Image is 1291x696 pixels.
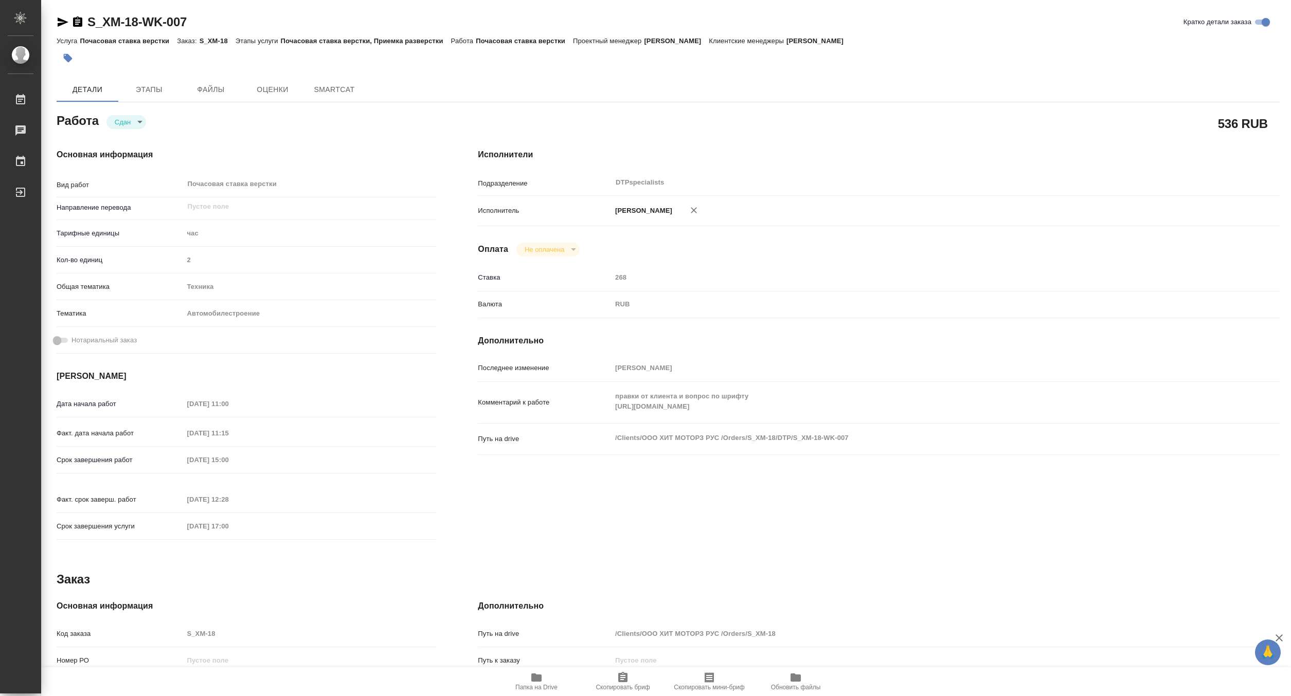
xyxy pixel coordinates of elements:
h4: Оплата [478,243,508,255]
button: Папка на Drive [493,667,580,696]
p: Последнее изменение [478,363,612,373]
span: Обновить файлы [771,684,821,691]
span: Детали [63,83,112,96]
span: Этапы [124,83,174,96]
p: Факт. срок заверш. работ [57,494,183,505]
p: Срок завершения работ [57,455,183,465]
p: Комментарий к работе [478,397,612,408]
p: Срок завершения услуги [57,521,183,532]
p: Проектный менеджер [573,37,644,45]
span: Нотариальный заказ [71,335,137,345]
p: Валюта [478,299,612,309]
h2: Заказ [57,571,90,588]
h4: Дополнительно [478,335,1280,347]
span: Скопировать бриф [596,684,650,691]
p: [PERSON_NAME] [786,37,851,45]
p: [PERSON_NAME] [644,37,709,45]
p: Тарифные единицы [57,228,183,239]
p: Кол-во единиц [57,255,183,265]
p: Услуга [57,37,80,45]
span: 🙏 [1259,642,1277,663]
div: RUB [612,296,1213,313]
span: Папка на Drive [515,684,558,691]
span: Файлы [186,83,236,96]
input: Пустое поле [183,519,273,534]
input: Пустое поле [183,426,273,441]
p: Путь на drive [478,434,612,444]
span: SmartCat [310,83,359,96]
div: Техника [183,278,437,296]
a: S_XM-18-WK-007 [87,15,187,29]
textarea: правки от клиента и вопрос по шрифту [URL][DOMAIN_NAME] [612,388,1213,415]
span: Оценки [248,83,297,96]
input: Пустое поле [612,360,1213,375]
p: Общая тематика [57,282,183,292]
p: Подразделение [478,178,612,189]
p: [PERSON_NAME] [612,206,672,216]
h4: Основная информация [57,149,437,161]
p: Заказ: [177,37,199,45]
input: Пустое поле [186,200,413,213]
p: Дата начала работ [57,399,183,409]
input: Пустое поле [612,626,1213,641]
span: Скопировать мини-бриф [674,684,744,691]
button: Скопировать мини-бриф [666,667,752,696]
input: Пустое поле [183,252,437,267]
input: Пустое поле [612,653,1213,668]
button: Сдан [112,118,134,126]
textarea: /Clients/ООО ХИТ МОТОРЗ РУС /Orders/S_XM-18/DTP/S_XM-18-WK-007 [612,429,1213,447]
p: Почасовая ставка верстки [476,37,573,45]
h4: Исполнители [478,149,1280,161]
button: Скопировать бриф [580,667,666,696]
input: Пустое поле [183,653,437,668]
p: Работа [451,37,476,45]
p: Почасовая ставка верстки [80,37,177,45]
h4: Дополнительно [478,600,1280,612]
p: Код заказа [57,629,183,639]
p: Направление перевода [57,203,183,213]
p: Ставка [478,272,612,283]
button: Добавить тэг [57,47,79,69]
p: S_XM-18 [200,37,236,45]
p: Путь к заказу [478,655,612,666]
p: Вид работ [57,180,183,190]
input: Пустое поле [183,626,437,641]
h4: Основная информация [57,600,437,612]
p: Исполнитель [478,206,612,216]
p: Этапы услуги [236,37,281,45]
input: Пустое поле [183,452,273,467]
button: Скопировать ссылку [71,16,84,28]
input: Пустое поле [612,270,1213,285]
button: Удалить исполнителя [683,199,705,222]
span: Кратко детали заказа [1184,17,1251,27]
p: Тематика [57,308,183,319]
p: Номер РО [57,655,183,666]
p: Факт. дата начала работ [57,428,183,438]
div: Автомобилестроение [183,305,437,322]
div: Сдан [106,115,146,129]
button: Не оплачена [522,245,567,254]
input: Пустое поле [183,396,273,411]
p: Путь на drive [478,629,612,639]
p: Клиентские менеджеры [709,37,786,45]
input: Пустое поле [183,492,273,507]
div: Сдан [516,243,580,257]
h4: [PERSON_NAME] [57,370,437,382]
button: Обновить файлы [752,667,839,696]
p: Почасовая ставка верстки, Приемка разверстки [281,37,451,45]
h2: Работа [57,111,99,129]
div: час [183,225,437,242]
button: Скопировать ссылку для ЯМессенджера [57,16,69,28]
h2: 536 RUB [1218,115,1268,132]
button: 🙏 [1255,639,1281,665]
